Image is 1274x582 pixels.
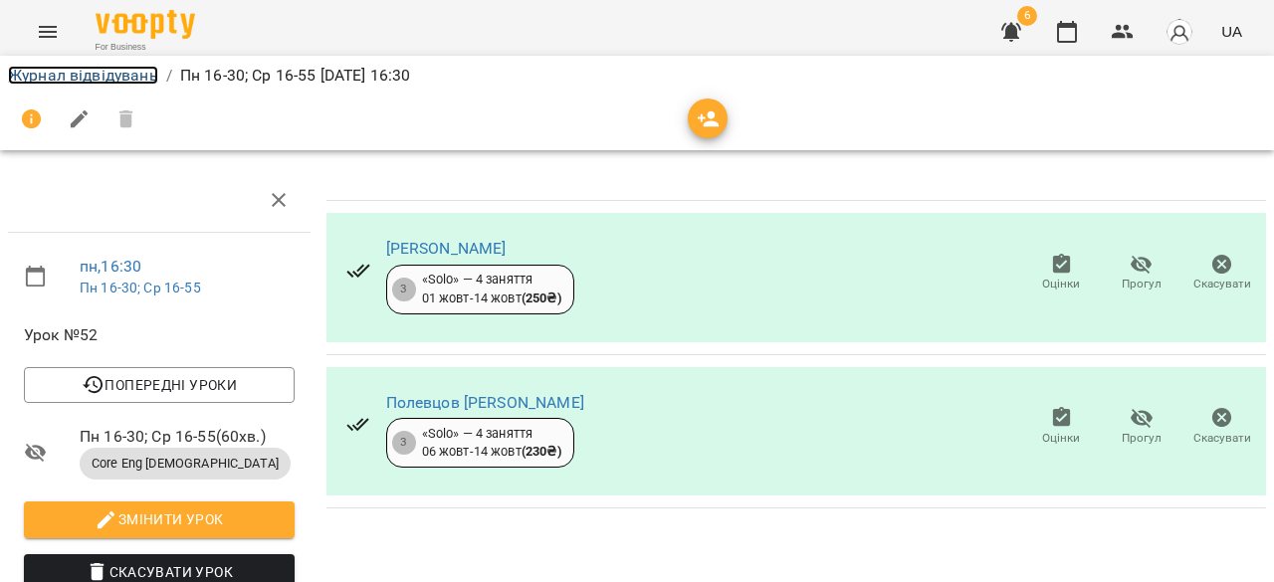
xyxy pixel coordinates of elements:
a: пн , 16:30 [80,257,141,276]
span: For Business [96,41,195,54]
img: avatar_s.png [1166,18,1193,46]
b: ( 250 ₴ ) [522,291,561,305]
a: Журнал відвідувань [8,66,158,85]
span: Оцінки [1042,276,1080,292]
b: ( 230 ₴ ) [522,444,561,459]
div: 3 [392,278,416,301]
li: / [166,64,172,88]
span: Урок №52 [24,323,295,347]
button: Оцінки [1021,399,1102,455]
a: [PERSON_NAME] [386,239,507,258]
button: Скасувати [1181,246,1262,301]
a: Пн 16-30; Ср 16-55 [80,280,201,295]
span: Скасувати [1193,430,1251,447]
span: UA [1221,21,1242,42]
button: Menu [24,8,72,56]
span: Прогул [1122,430,1162,447]
p: Пн 16-30; Ср 16-55 [DATE] 16:30 [180,64,411,88]
div: «Solo» — 4 заняття 01 жовт - 14 жовт [422,271,561,307]
span: Core Eng [DEMOGRAPHIC_DATA] [80,455,291,473]
button: Попередні уроки [24,367,295,403]
button: Змінити урок [24,501,295,537]
button: Прогул [1102,246,1182,301]
span: Скасувати [1193,276,1251,292]
img: Voopty Logo [96,10,195,39]
button: Скасувати [1181,399,1262,455]
a: Полевцов [PERSON_NAME] [386,393,584,412]
span: Оцінки [1042,430,1080,447]
span: Попередні уроки [40,373,279,397]
span: Пн 16-30; Ср 16-55 ( 60 хв. ) [80,425,295,449]
span: Змінити урок [40,507,279,531]
nav: breadcrumb [8,64,1266,88]
span: Прогул [1122,276,1162,292]
button: UA [1213,13,1250,50]
button: Прогул [1102,399,1182,455]
div: 3 [392,431,416,455]
button: Оцінки [1021,246,1102,301]
div: «Solo» — 4 заняття 06 жовт - 14 жовт [422,425,561,462]
span: 6 [1017,6,1037,26]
